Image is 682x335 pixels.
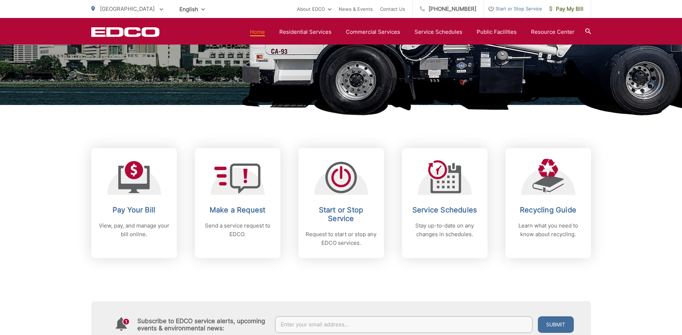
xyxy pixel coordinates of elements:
a: Pay Your Bill View, pay, and manage your bill online. [91,148,177,258]
span: Pay My Bill [549,5,583,13]
h2: Pay Your Bill [99,206,170,214]
p: Request to start or stop any EDCO services. [306,230,377,247]
h2: Start or Stop Service [306,206,377,223]
a: Service Schedules [415,28,462,36]
h2: Recycling Guide [513,206,584,214]
h2: Service Schedules [409,206,480,214]
p: Stay up-to-date on any changes in schedules. [409,221,480,239]
a: News & Events [339,5,373,13]
p: Send a service request to EDCO. [202,221,273,239]
a: Public Facilities [477,28,517,36]
a: Recycling Guide Learn what you need to know about recycling. [505,148,591,258]
a: Commercial Services [346,28,400,36]
button: Submit [538,316,574,333]
a: Service Schedules Stay up-to-date on any changes in schedules. [402,148,488,258]
a: Home [250,28,265,36]
p: View, pay, and manage your bill online. [99,221,170,239]
a: Contact Us [380,5,405,13]
span: English [174,3,210,15]
a: Resource Center [531,28,575,36]
h2: Make a Request [202,206,273,214]
a: About EDCO [297,5,331,13]
span: [GEOGRAPHIC_DATA] [100,5,155,12]
a: EDCD logo. Return to the homepage. [91,27,160,37]
a: Residential Services [279,28,331,36]
p: Learn what you need to know about recycling. [513,221,584,239]
h4: Subscribe to EDCO service alerts, upcoming events & environmental news: [137,317,268,332]
a: Make a Request Send a service request to EDCO. [195,148,280,258]
input: Enter your email address... [275,316,532,333]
